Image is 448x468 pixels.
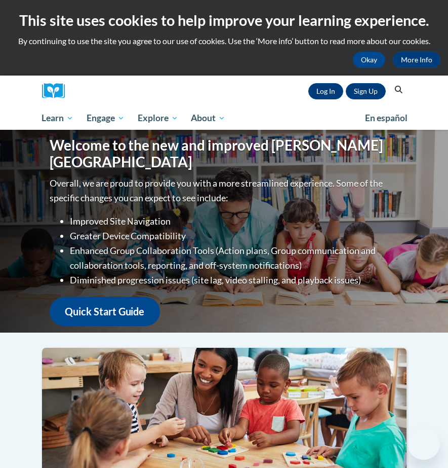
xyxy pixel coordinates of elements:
span: Explore [138,112,178,124]
span: Engage [87,112,125,124]
img: Logo brand [42,83,72,99]
iframe: Button to launch messaging window [408,427,440,460]
a: More Info [393,52,440,68]
button: Okay [353,52,385,68]
a: Engage [80,106,131,130]
p: Overall, we are proud to provide you with a more streamlined experience. Some of the specific cha... [50,176,399,205]
a: Cox Campus [42,83,72,99]
li: Greater Device Compatibility [70,229,399,243]
a: Learn [35,106,80,130]
a: Explore [131,106,185,130]
li: Enhanced Group Collaboration Tools (Action plans, Group communication and collaboration tools, re... [70,243,399,273]
li: Improved Site Navigation [70,214,399,229]
p: By continuing to use the site you agree to our use of cookies. Use the ‘More info’ button to read... [8,35,440,47]
h2: This site uses cookies to help improve your learning experience. [8,10,440,30]
span: Learn [42,112,73,124]
a: Quick Start Guide [50,297,160,326]
span: En español [365,113,408,123]
a: About [184,106,232,130]
div: Main menu [34,106,414,130]
a: Log In [308,83,343,99]
button: Search [391,84,406,96]
span: About [191,112,225,124]
li: Diminished progression issues (site lag, video stalling, and playback issues) [70,273,399,287]
h1: Welcome to the new and improved [PERSON_NAME][GEOGRAPHIC_DATA] [50,137,399,171]
a: Register [346,83,386,99]
a: En español [358,107,414,129]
